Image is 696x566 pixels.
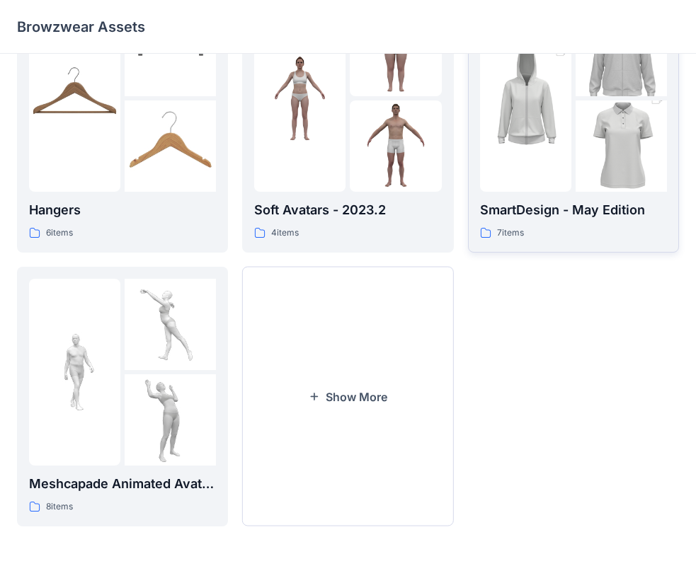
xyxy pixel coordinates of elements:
p: 7 items [497,226,524,241]
a: folder 1folder 2folder 3Meshcapade Animated Avatars8items [17,267,228,526]
img: folder 1 [480,30,571,167]
p: 4 items [271,226,299,241]
img: folder 3 [576,78,667,215]
img: folder 3 [125,374,216,466]
img: folder 1 [29,326,120,417]
img: folder 1 [254,52,346,144]
p: Meshcapade Animated Avatars [29,474,216,494]
p: Hangers [29,200,216,220]
img: folder 3 [125,100,216,192]
p: Soft Avatars - 2023.2 [254,200,441,220]
img: folder 1 [29,52,120,144]
img: folder 2 [125,279,216,370]
p: 6 items [46,226,73,241]
p: 8 items [46,499,73,514]
p: SmartDesign - May Edition [480,200,667,220]
button: Show More [242,267,453,526]
img: folder 3 [350,100,441,192]
p: Browzwear Assets [17,17,145,37]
